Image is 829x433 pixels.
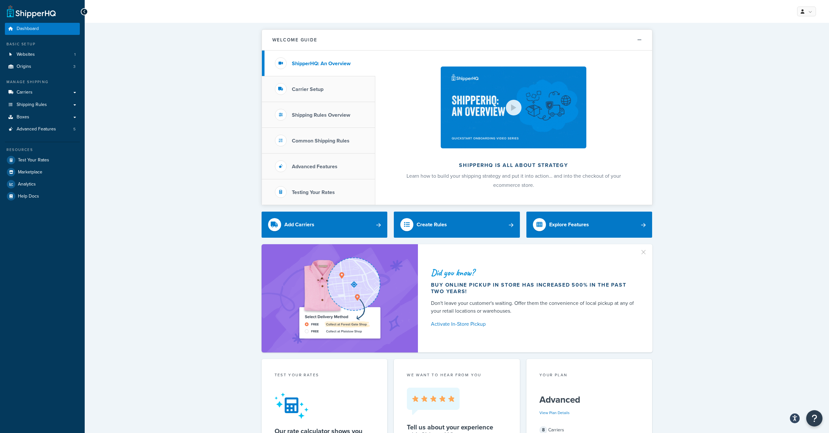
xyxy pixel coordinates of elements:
div: Create Rules [417,220,447,229]
a: Boxes [5,111,80,123]
div: Resources [5,147,80,153]
span: Advanced Features [17,127,56,132]
span: Analytics [18,182,36,187]
a: Help Docs [5,190,80,202]
button: Welcome Guide [262,30,652,51]
span: Learn how to build your shipping strategy and put it into action… and into the checkout of your e... [407,172,621,189]
h5: Advanced [539,395,639,405]
h3: Carrier Setup [292,86,323,92]
div: Did you know? [431,268,637,277]
h3: Testing Your Rates [292,189,335,195]
span: Carriers [17,90,33,95]
h2: Welcome Guide [272,37,317,42]
span: Marketplace [18,170,42,175]
a: Dashboard [5,23,80,35]
img: ad-shirt-map-b0359fc47e01cab431d101c4b569394f6a03f54285957d908178d52f29eb9668.png [281,254,399,343]
a: Explore Features [526,212,652,238]
div: Your Plan [539,372,639,380]
a: Advanced Features5 [5,123,80,135]
a: Marketplace [5,166,80,178]
div: Test your rates [275,372,375,380]
h3: Shipping Rules Overview [292,112,350,118]
a: Analytics [5,178,80,190]
span: Test Your Rates [18,157,49,163]
div: Explore Features [549,220,589,229]
span: 1 [74,52,76,57]
span: 3 [73,64,76,69]
span: Help Docs [18,194,39,199]
h3: ShipperHQ: An Overview [292,61,350,67]
div: Basic Setup [5,41,80,47]
a: Carriers [5,86,80,98]
div: Manage Shipping [5,79,80,85]
a: Activate In-Store Pickup [431,320,637,329]
li: Origins [5,61,80,73]
a: Create Rules [394,212,520,238]
button: Open Resource Center [806,410,822,426]
span: Shipping Rules [17,102,47,108]
li: Advanced Features [5,123,80,135]
span: Origins [17,64,31,69]
p: we want to hear from you [407,372,507,378]
h2: ShipperHQ is all about strategy [393,162,635,168]
img: ShipperHQ is all about strategy [441,67,586,148]
a: View Plan Details [539,410,570,416]
a: Add Carriers [262,212,388,238]
span: 5 [73,127,76,132]
h3: Common Shipping Rules [292,138,350,144]
span: Websites [17,52,35,57]
a: Origins3 [5,61,80,73]
a: Test Your Rates [5,154,80,166]
div: Add Carriers [284,220,314,229]
h3: Advanced Features [292,164,337,170]
span: Boxes [17,114,29,120]
span: Dashboard [17,26,39,32]
div: Buy online pickup in store has increased 500% in the past two years! [431,282,637,295]
li: Websites [5,49,80,61]
a: Websites1 [5,49,80,61]
div: Don't leave your customer's waiting. Offer them the convenience of local pickup at any of your re... [431,299,637,315]
a: Shipping Rules [5,99,80,111]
